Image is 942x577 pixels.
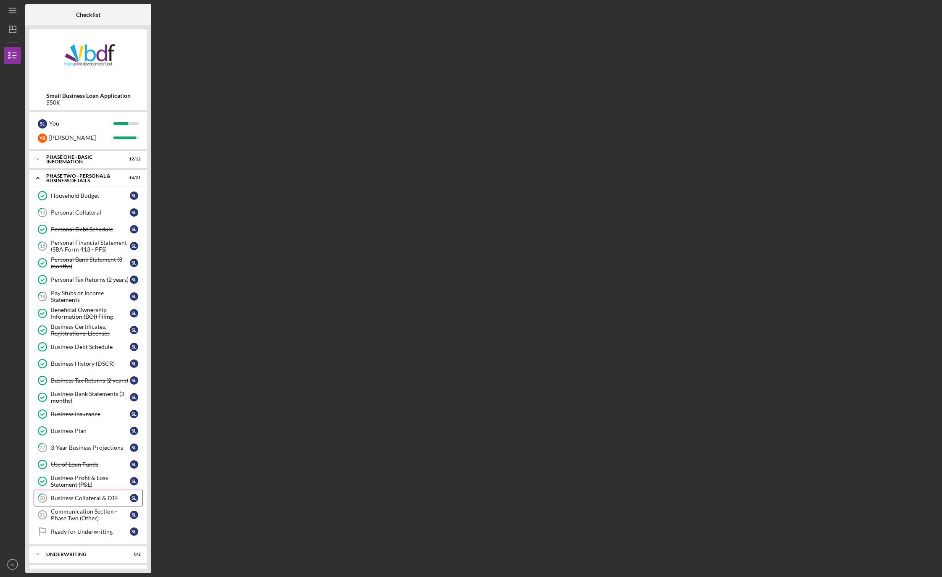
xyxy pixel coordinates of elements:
div: S L [38,119,47,129]
div: Business History (DSCR) [51,360,130,367]
div: $50K [46,99,131,106]
div: 0 / 2 [126,552,141,557]
div: S L [130,376,138,385]
tspan: 30 [40,496,45,501]
a: 18Pay Stubs or Income StatementsSL [34,288,143,305]
a: 31Communication Section - Phase Two (Other)SL [34,506,143,523]
img: Product logo [29,34,147,84]
tspan: 15 [40,244,45,249]
tspan: 13 [40,210,45,215]
a: Business Certificates, Registrations, LicensesSL [34,322,143,338]
div: Business Collateral & DTE [51,495,130,501]
div: Business Insurance [51,411,130,417]
a: Ready for UnderwritingSL [34,523,143,540]
div: 12 / 12 [126,157,141,162]
div: S L [130,410,138,418]
text: SL [10,562,15,567]
div: Beneficial Ownership Information (BOI) Filing [51,307,130,320]
a: Business Profit & Loss Statement (P&L)SL [34,473,143,490]
a: 30Business Collateral & DTESL [34,490,143,506]
div: Y R [38,134,47,143]
div: S L [130,393,138,401]
div: S L [130,326,138,334]
div: S L [130,242,138,250]
div: Pay Stubs or Income Statements [51,290,130,303]
div: S L [130,494,138,502]
div: Business Tax Returns (2 years) [51,377,130,384]
div: Underwriting [46,552,120,557]
a: Personal Tax Returns (2 years)SL [34,271,143,288]
div: Personal Tax Returns (2 years) [51,276,130,283]
div: 3-Year Business Projections [51,444,130,451]
div: Household Budget [51,192,130,199]
div: Business Plan [51,428,130,434]
div: Business Debt Schedule [51,344,130,350]
div: Communication Section - Phase Two (Other) [51,508,130,522]
a: Business History (DSCR)SL [34,355,143,372]
div: Personal Bank Statement (3 months) [51,256,130,270]
div: S L [130,292,138,301]
a: Personal Bank Statement (3 months)SL [34,254,143,271]
a: Business Tax Returns (2 years)SL [34,372,143,389]
tspan: 31 [40,512,45,517]
div: S L [130,427,138,435]
a: Beneficial Ownership Information (BOI) FilingSL [34,305,143,322]
div: Use of Loan Funds [51,461,130,468]
div: [PERSON_NAME] [49,131,113,145]
div: PHASE TWO - PERSONAL & BUSINESS DETAILS [46,173,120,183]
div: Personal Debt Schedule [51,226,130,233]
div: S L [130,460,138,469]
tspan: 18 [40,294,45,299]
div: S L [130,309,138,317]
div: Phase One - Basic Information [46,155,120,164]
a: Business Debt ScheduleSL [34,338,143,355]
a: Business PlanSL [34,422,143,439]
div: S L [130,527,138,536]
div: S L [130,443,138,452]
div: Personal Collateral [51,209,130,216]
div: Business Profit & Loss Statement (P&L) [51,475,130,488]
div: S L [130,359,138,368]
a: Personal Debt ScheduleSL [34,221,143,238]
div: S L [130,208,138,217]
tspan: 27 [40,445,45,451]
a: 13Personal CollateralSL [34,204,143,221]
button: SL [4,556,21,573]
div: Personal Financial Statement (SBA Form 413 - PFS) [51,239,130,253]
a: Use of Loan FundsSL [34,456,143,473]
div: S L [130,191,138,200]
a: Business Bank Statements (3 months)SL [34,389,143,406]
div: S L [130,511,138,519]
div: S L [130,259,138,267]
b: Small Business Loan Application [46,92,131,99]
a: Business InsuranceSL [34,406,143,422]
div: Business Certificates, Registrations, Licenses [51,323,130,337]
a: 273-Year Business ProjectionsSL [34,439,143,456]
div: S L [130,225,138,233]
div: 14 / 21 [126,176,141,181]
div: Ready for Underwriting [51,528,130,535]
div: S L [130,343,138,351]
b: Checklist [76,11,100,18]
div: S L [130,275,138,284]
div: S L [130,477,138,485]
a: Household BudgetSL [34,187,143,204]
a: 15Personal Financial Statement (SBA Form 413 - PFS)SL [34,238,143,254]
div: You [49,116,113,131]
div: Business Bank Statements (3 months) [51,391,130,404]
